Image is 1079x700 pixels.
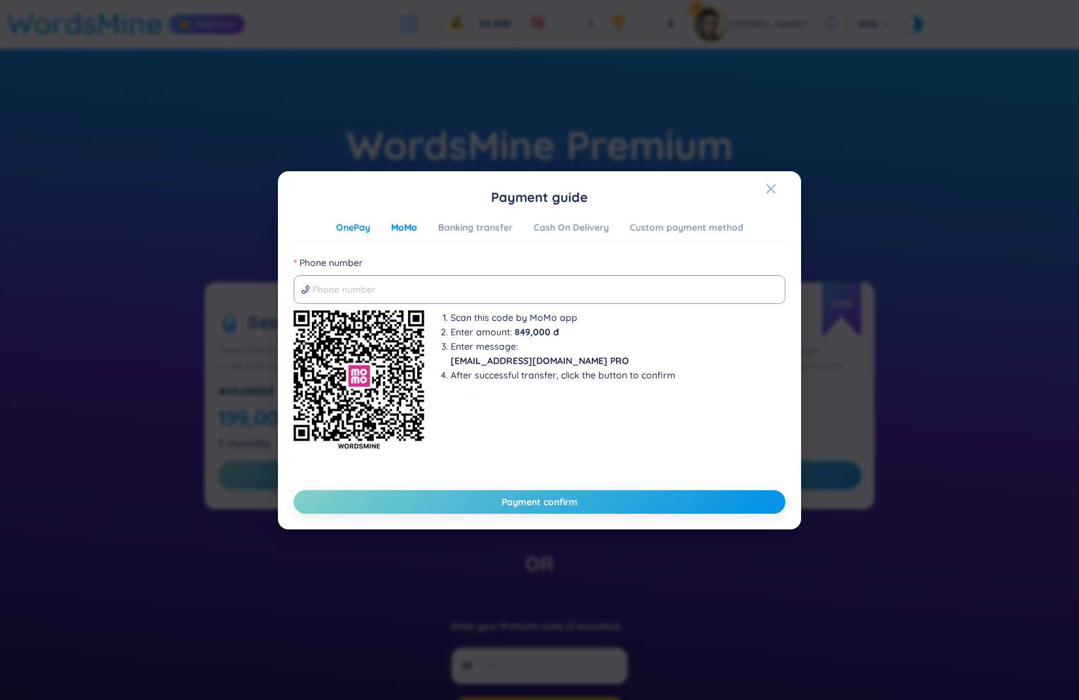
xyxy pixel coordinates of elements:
span: phone [301,285,310,294]
div: v 4.0.25 [37,21,64,31]
div: Cash On Delivery [534,220,609,235]
div: Custom payment method [630,220,744,235]
img: paymentQR.cbc38326.webp [294,310,424,454]
img: tab_keywords_by_traffic_grey.svg [130,76,141,86]
label: Phone number [294,256,363,270]
div: Keywords by Traffic [145,77,220,86]
input: Phone number [313,282,778,297]
div: OnePay [336,220,370,235]
img: tab_domain_overview_orange.svg [35,76,46,86]
div: Banking transfer [438,220,513,235]
li: Enter message : [451,339,676,368]
button: Payment confirm [294,490,785,514]
button: Close [766,171,801,207]
div: Payment guide [294,187,785,207]
div: Domain Overview [50,77,117,86]
b: [EMAIL_ADDRESS][DOMAIN_NAME] PRO [451,355,629,367]
li: Scan this code by MoMo app [451,310,676,325]
li: Enter amount : [451,325,676,339]
span: Payment confirm [502,495,577,508]
div: MoMo [391,220,417,235]
img: logo_orange.svg [21,21,31,31]
b: 849,000 đ [515,326,559,338]
li: After successful transfer, click the button to confirm [451,368,676,382]
img: website_grey.svg [21,34,31,44]
div: Domain: [DOMAIN_NAME] [34,34,144,44]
